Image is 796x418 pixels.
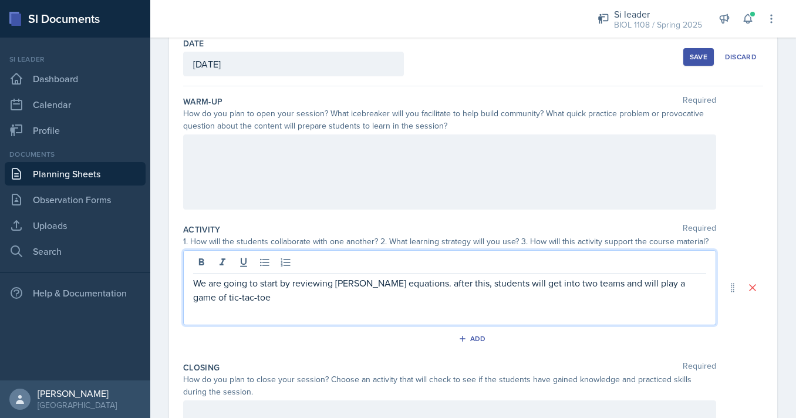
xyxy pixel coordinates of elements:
[614,19,702,31] div: BIOL 1108 / Spring 2025
[38,399,117,411] div: [GEOGRAPHIC_DATA]
[193,276,706,304] p: We are going to start by reviewing [PERSON_NAME] equations. after this, students will get into tw...
[5,67,146,90] a: Dashboard
[5,119,146,142] a: Profile
[183,224,221,235] label: Activity
[183,107,716,132] div: How do you plan to open your session? What icebreaker will you facilitate to help build community...
[183,235,716,248] div: 1. How will the students collaborate with one another? 2. What learning strategy will you use? 3....
[183,373,716,398] div: How do you plan to close your session? Choose an activity that will check to see if the students ...
[5,93,146,116] a: Calendar
[614,7,702,21] div: Si leader
[725,52,757,62] div: Discard
[183,362,220,373] label: Closing
[461,334,486,343] div: Add
[683,362,716,373] span: Required
[5,149,146,160] div: Documents
[183,38,204,49] label: Date
[183,96,222,107] label: Warm-Up
[5,281,146,305] div: Help & Documentation
[5,240,146,263] a: Search
[719,48,763,66] button: Discard
[683,96,716,107] span: Required
[454,330,493,348] button: Add
[690,52,707,62] div: Save
[5,188,146,211] a: Observation Forms
[5,162,146,186] a: Planning Sheets
[683,48,714,66] button: Save
[38,387,117,399] div: [PERSON_NAME]
[5,214,146,237] a: Uploads
[5,54,146,65] div: Si leader
[683,224,716,235] span: Required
